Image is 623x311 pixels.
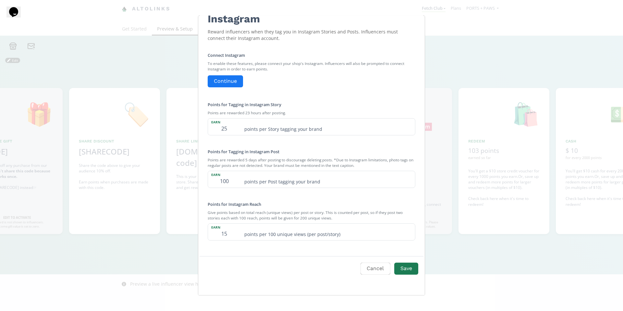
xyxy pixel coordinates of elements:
label: earn [208,118,240,124]
label: earn [208,224,240,230]
div: points per Story tagging your brand [240,118,415,135]
small: Points are rewarded 23 hours after posting. [208,107,415,118]
div: Reward influencers when they tag you in Instagram Stories and Posts. Influencers must connect the... [208,29,415,42]
small: Give points based on total reach (unique views) per post or story. This is counted per post, so i... [208,207,415,223]
small: Points are rewarded 5 days after posting to discourage deleting posts. *Due to Instagram limitati... [208,155,415,171]
div: points per Post tagging your brand [240,171,415,188]
div: points per 100 unique views (per post/story) [240,224,415,240]
div: Edit Program [198,16,425,295]
label: Connect Instagram [208,52,245,58]
label: earn [208,171,240,177]
button: Cancel [360,263,390,275]
iframe: chat widget [6,6,27,26]
div: Instagram [208,7,415,26]
button: Save [394,263,418,275]
label: Points for Instagram Reach [208,201,261,207]
label: Points for Tagging in Instagram Post [208,149,279,155]
label: Points for Tagging in Instagram Story [208,102,281,107]
button: Continue [208,75,243,87]
small: To enable these features, please connect your shop's Instagram. Influencers will also be prompted... [208,58,415,74]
